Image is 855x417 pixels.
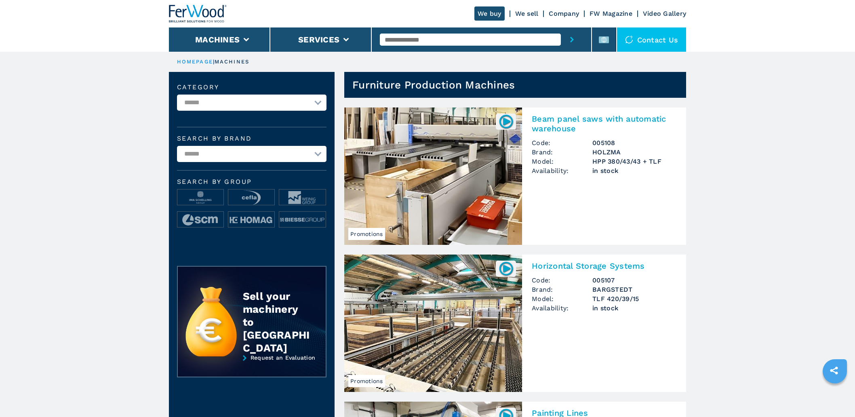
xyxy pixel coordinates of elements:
[824,360,844,381] a: sharethis
[617,27,687,52] div: Contact us
[279,212,325,228] img: image
[590,10,632,17] a: FW Magazine
[532,294,592,303] span: Model:
[532,276,592,285] span: Code:
[498,114,514,129] img: 005108
[592,147,676,157] h3: HOLZMA
[344,107,522,245] img: Beam panel saws with automatic warehouse HOLZMA HPP 380/43/43 + TLF
[515,10,539,17] a: We sell
[532,114,676,133] h2: Beam panel saws with automatic warehouse
[592,166,676,175] span: in stock
[592,303,676,313] span: in stock
[532,261,676,271] h2: Horizontal Storage Systems
[592,138,676,147] h3: 005108
[498,261,514,276] img: 005107
[532,157,592,166] span: Model:
[625,36,633,44] img: Contact us
[169,5,227,23] img: Ferwood
[344,255,522,392] img: Horizontal Storage Systems BARGSTEDT TLF 420/39/15
[177,212,223,228] img: image
[344,107,686,245] a: Beam panel saws with automatic warehouse HOLZMA HPP 380/43/43 + TLFPromotions005108Beam panel saw...
[549,10,579,17] a: Company
[592,157,676,166] h3: HPP 380/43/43 + TLF
[592,285,676,294] h3: BARGSTEDT
[592,276,676,285] h3: 005107
[243,290,310,354] div: Sell your machinery to [GEOGRAPHIC_DATA]
[228,190,274,206] img: image
[643,10,686,17] a: Video Gallery
[532,166,592,175] span: Availability:
[177,84,326,91] label: Category
[532,147,592,157] span: Brand:
[352,78,515,91] h1: Furniture Production Machines
[532,303,592,313] span: Availability:
[215,58,249,65] p: machines
[228,212,274,228] img: image
[348,228,385,240] span: Promotions
[348,375,385,387] span: Promotions
[195,35,240,44] button: Machines
[532,138,592,147] span: Code:
[561,27,583,52] button: submit-button
[177,354,326,383] a: Request an Evaluation
[821,381,849,411] iframe: Chat
[592,294,676,303] h3: TLF 420/39/15
[279,190,325,206] img: image
[177,135,326,142] label: Search by brand
[298,35,339,44] button: Services
[474,6,505,21] a: We buy
[532,285,592,294] span: Brand:
[344,255,686,392] a: Horizontal Storage Systems BARGSTEDT TLF 420/39/15Promotions005107Horizontal Storage SystemsCode:...
[177,190,223,206] img: image
[213,59,215,65] span: |
[177,179,326,185] span: Search by group
[177,59,213,65] a: HOMEPAGE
